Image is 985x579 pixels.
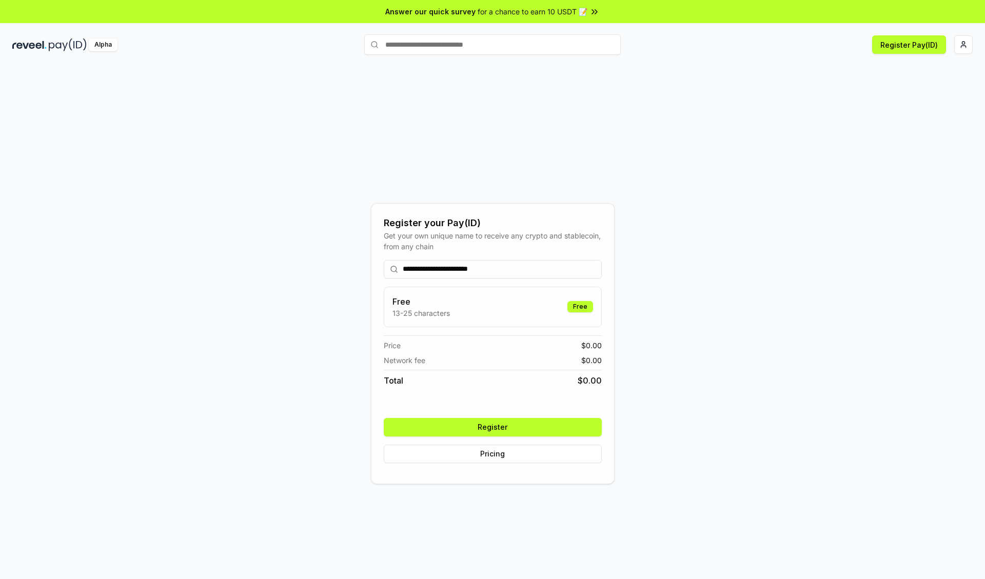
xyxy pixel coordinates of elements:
[12,38,47,51] img: reveel_dark
[392,308,450,318] p: 13-25 characters
[384,216,602,230] div: Register your Pay(ID)
[49,38,87,51] img: pay_id
[385,6,476,17] span: Answer our quick survey
[478,6,587,17] span: for a chance to earn 10 USDT 📝
[581,340,602,351] span: $ 0.00
[384,374,403,387] span: Total
[384,355,425,366] span: Network fee
[384,445,602,463] button: Pricing
[392,295,450,308] h3: Free
[89,38,117,51] div: Alpha
[581,355,602,366] span: $ 0.00
[384,418,602,436] button: Register
[384,230,602,252] div: Get your own unique name to receive any crypto and stablecoin, from any chain
[872,35,946,54] button: Register Pay(ID)
[578,374,602,387] span: $ 0.00
[567,301,593,312] div: Free
[384,340,401,351] span: Price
